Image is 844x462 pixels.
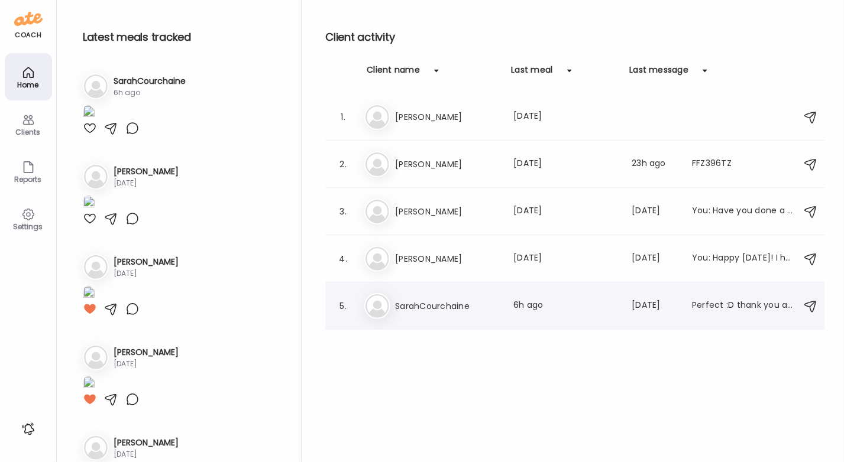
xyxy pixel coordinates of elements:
div: [DATE] [632,204,678,219]
img: images%2FN345xGscY9QbiKTkaTfBP0ANQ673%2FhSlBBzcpOvSYIT5wLlMp%2Fy7iwtSOmAhsiPoIPwW0W_1080 [83,105,95,121]
div: Perfect :D thank you again for all your help! [692,299,796,313]
div: coach [15,30,41,40]
h3: SarahCourchaine [114,75,186,87]
img: ate [14,9,43,28]
div: [DATE] [114,449,179,460]
img: bg-avatar-default.svg [84,255,108,279]
div: You: Have you done a workout since the one on 9?11? I have you needing one more workout. Can I sh... [692,204,796,219]
img: bg-avatar-default.svg [84,74,108,98]
div: Client name [367,64,420,83]
div: [DATE] [114,268,179,279]
div: [DATE] [513,157,617,171]
div: [DATE] [632,299,678,313]
div: 4. [336,252,350,266]
div: [DATE] [513,252,617,266]
h3: [PERSON_NAME] [395,204,499,219]
h3: SarahCourchaine [395,299,499,313]
div: [DATE] [632,252,678,266]
div: 6h ago [114,87,186,98]
img: bg-avatar-default.svg [84,346,108,369]
div: 2. [336,157,350,171]
div: 6h ago [513,299,617,313]
img: images%2FhLgsDsx2UhQ6buu9DM7v5OJ3XNf2%2Fpkqlh0af7sGt5VoUBJBA%2F2C0OF6YiFxBKP951wjJX_1080 [83,376,95,392]
img: bg-avatar-default.svg [366,152,389,176]
div: [DATE] [114,359,179,369]
h3: [PERSON_NAME] [395,157,499,171]
h3: [PERSON_NAME] [395,252,499,266]
img: bg-avatar-default.svg [366,247,389,271]
img: images%2Fr6YHOISCm9Sm6hwMxPSOym7c9kJ2%2FX0UNydgpUH5qAzd2JTCv%2FUmiahB37wxfxoNEB5piu_1080 [83,196,95,212]
h3: [PERSON_NAME] [114,437,179,449]
img: bg-avatar-default.svg [84,436,108,460]
div: [DATE] [513,110,617,124]
div: [DATE] [114,178,179,188]
div: Settings [7,223,50,230]
div: 23h ago [632,157,678,171]
div: Last meal [511,64,552,83]
h3: [PERSON_NAME] [395,110,499,124]
img: bg-avatar-default.svg [84,165,108,188]
img: bg-avatar-default.svg [366,294,389,318]
div: 3. [336,204,350,219]
h2: Latest meals tracked [83,28,282,46]
div: Last message [629,64,688,83]
div: You: Happy [DATE]! I hope your body is feeling good [DATE]. Wishing you the best of luck this week! [692,252,796,266]
div: Reports [7,175,50,183]
div: 1. [336,110,350,124]
div: 5. [336,299,350,313]
h3: [PERSON_NAME] [114,346,179,359]
div: Home [7,81,50,89]
div: Clients [7,128,50,136]
img: bg-avatar-default.svg [366,105,389,129]
h3: [PERSON_NAME] [114,165,179,178]
h3: [PERSON_NAME] [114,256,179,268]
img: images%2FrvgBHp1UXlRQSUjdJVAP416hWvu1%2FaozhKwxaqpvRFdmxwZzQ%2FNYP7ywqXGGozai34PrXk_1080 [83,286,95,302]
div: FFZ396TZ [692,157,796,171]
h2: Client activity [325,28,825,46]
div: [DATE] [513,204,617,219]
img: bg-avatar-default.svg [366,200,389,223]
